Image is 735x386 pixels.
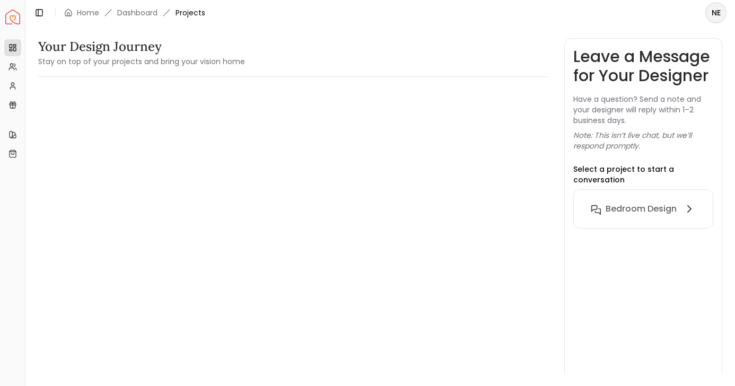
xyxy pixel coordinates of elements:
h3: Leave a Message for Your Designer [573,47,714,85]
p: Select a project to start a conversation [573,164,714,185]
p: Note: This isn’t live chat, but we’ll respond promptly. [573,130,714,151]
small: Stay on top of your projects and bring your vision home [38,56,245,67]
h6: Bedroom design [606,203,677,215]
span: NE [706,3,725,22]
nav: breadcrumb [64,7,205,18]
span: Projects [176,7,205,18]
h3: Your Design Journey [38,38,245,55]
button: NE [705,2,727,23]
button: Bedroom design [582,198,705,220]
a: Dashboard [117,7,157,18]
p: Have a question? Send a note and your designer will reply within 1–2 business days. [573,94,714,126]
img: Spacejoy Logo [5,10,20,24]
a: Spacejoy [5,10,20,24]
a: Home [77,7,99,18]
